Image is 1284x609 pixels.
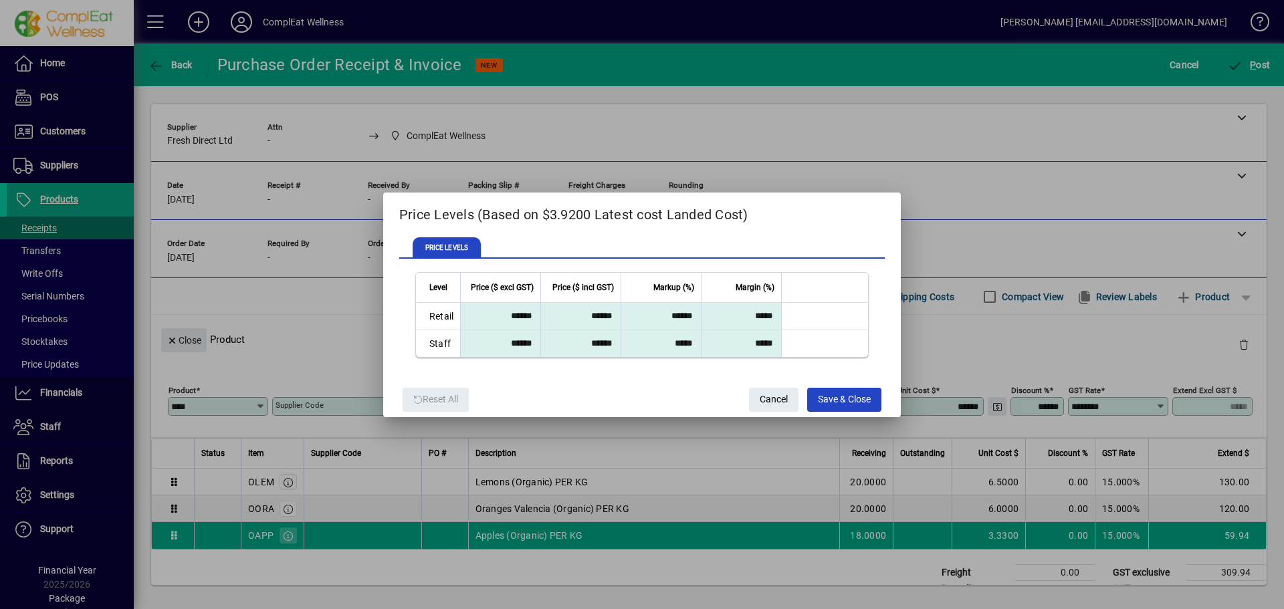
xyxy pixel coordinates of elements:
span: PRICE LEVELS [413,237,481,259]
span: Save & Close [818,388,871,410]
span: Cancel [760,388,788,410]
span: Price ($ incl GST) [552,280,614,295]
td: Staff [416,330,461,357]
h2: Price Levels (Based on $3.9200 Latest cost Landed Cost) [383,193,901,231]
button: Save & Close [807,388,881,412]
span: Price ($ excl GST) [471,280,534,295]
td: Retail [416,303,461,330]
span: Level [429,280,447,295]
span: Markup (%) [653,280,694,295]
button: Cancel [749,388,798,412]
span: Margin (%) [736,280,774,295]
